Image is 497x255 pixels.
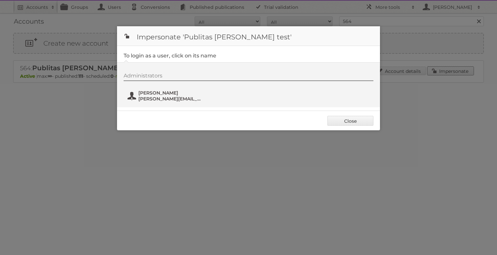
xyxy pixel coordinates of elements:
[138,90,202,96] span: [PERSON_NAME]
[327,116,373,126] a: Close
[127,89,204,102] button: [PERSON_NAME] [PERSON_NAME][EMAIL_ADDRESS][DOMAIN_NAME]
[117,26,380,46] h1: Impersonate 'Publitas [PERSON_NAME] test'
[138,96,202,102] span: [PERSON_NAME][EMAIL_ADDRESS][DOMAIN_NAME]
[124,73,373,81] div: Administrators
[124,53,216,59] legend: To login as a user, click on its name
